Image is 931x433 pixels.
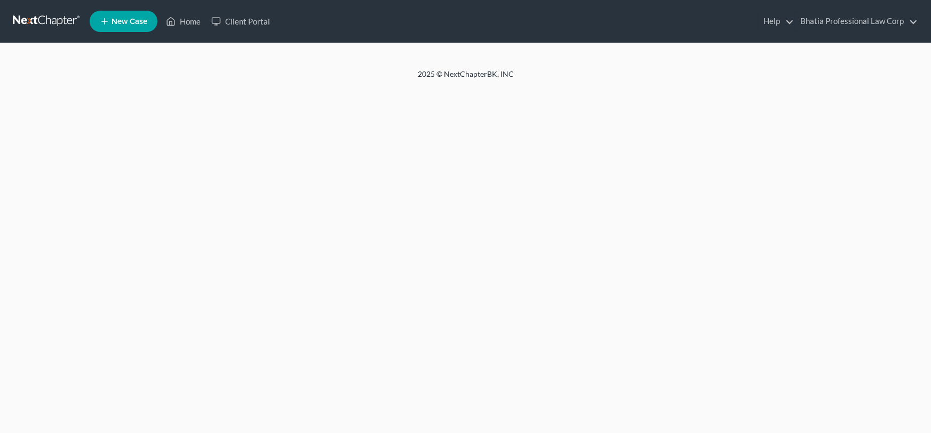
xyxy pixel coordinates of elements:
[758,12,794,31] a: Help
[162,69,770,88] div: 2025 © NextChapterBK, INC
[90,11,157,32] new-legal-case-button: New Case
[795,12,918,31] a: Bhatia Professional Law Corp
[161,12,206,31] a: Home
[206,12,275,31] a: Client Portal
